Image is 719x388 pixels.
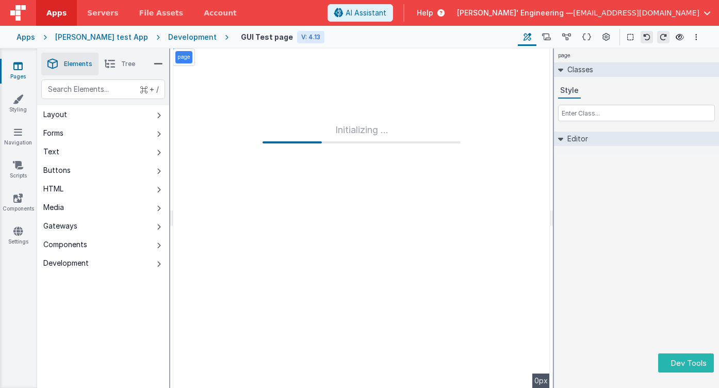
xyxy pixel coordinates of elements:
[554,48,575,62] h4: page
[37,198,169,217] button: Media
[43,184,63,194] div: HTML
[46,8,67,18] span: Apps
[37,217,169,235] button: Gateways
[55,32,148,42] div: [PERSON_NAME] test App
[37,235,169,254] button: Components
[43,239,87,250] div: Components
[563,62,593,77] h2: Classes
[37,142,169,161] button: Text
[173,48,550,388] div: -->
[43,128,63,138] div: Forms
[297,31,324,43] div: V: 4.13
[658,353,714,373] button: Dev Tools
[532,374,550,388] div: 0px
[417,8,433,18] span: Help
[43,109,67,120] div: Layout
[17,32,35,42] div: Apps
[177,53,190,61] p: page
[37,180,169,198] button: HTML
[37,161,169,180] button: Buttons
[328,4,393,22] button: AI Assistant
[241,33,293,41] h4: GUI Test page
[457,8,573,18] span: [PERSON_NAME]' Engineering —
[558,83,581,99] button: Style
[64,60,92,68] span: Elements
[121,60,135,68] span: Tree
[37,105,169,124] button: Layout
[563,132,588,146] h2: Editor
[690,31,702,43] button: Options
[573,8,699,18] span: [EMAIL_ADDRESS][DOMAIN_NAME]
[346,8,386,18] span: AI Assistant
[457,8,711,18] button: [PERSON_NAME]' Engineering — [EMAIL_ADDRESS][DOMAIN_NAME]
[43,147,59,157] div: Text
[43,258,89,268] div: Development
[43,202,64,213] div: Media
[263,123,461,143] div: Initializing ...
[37,124,169,142] button: Forms
[140,79,159,99] span: + /
[41,79,165,99] input: Search Elements...
[139,8,184,18] span: File Assets
[168,32,217,42] div: Development
[37,254,169,272] button: Development
[43,221,77,231] div: Gateways
[558,105,715,121] input: Enter Class...
[87,8,118,18] span: Servers
[43,165,71,175] div: Buttons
